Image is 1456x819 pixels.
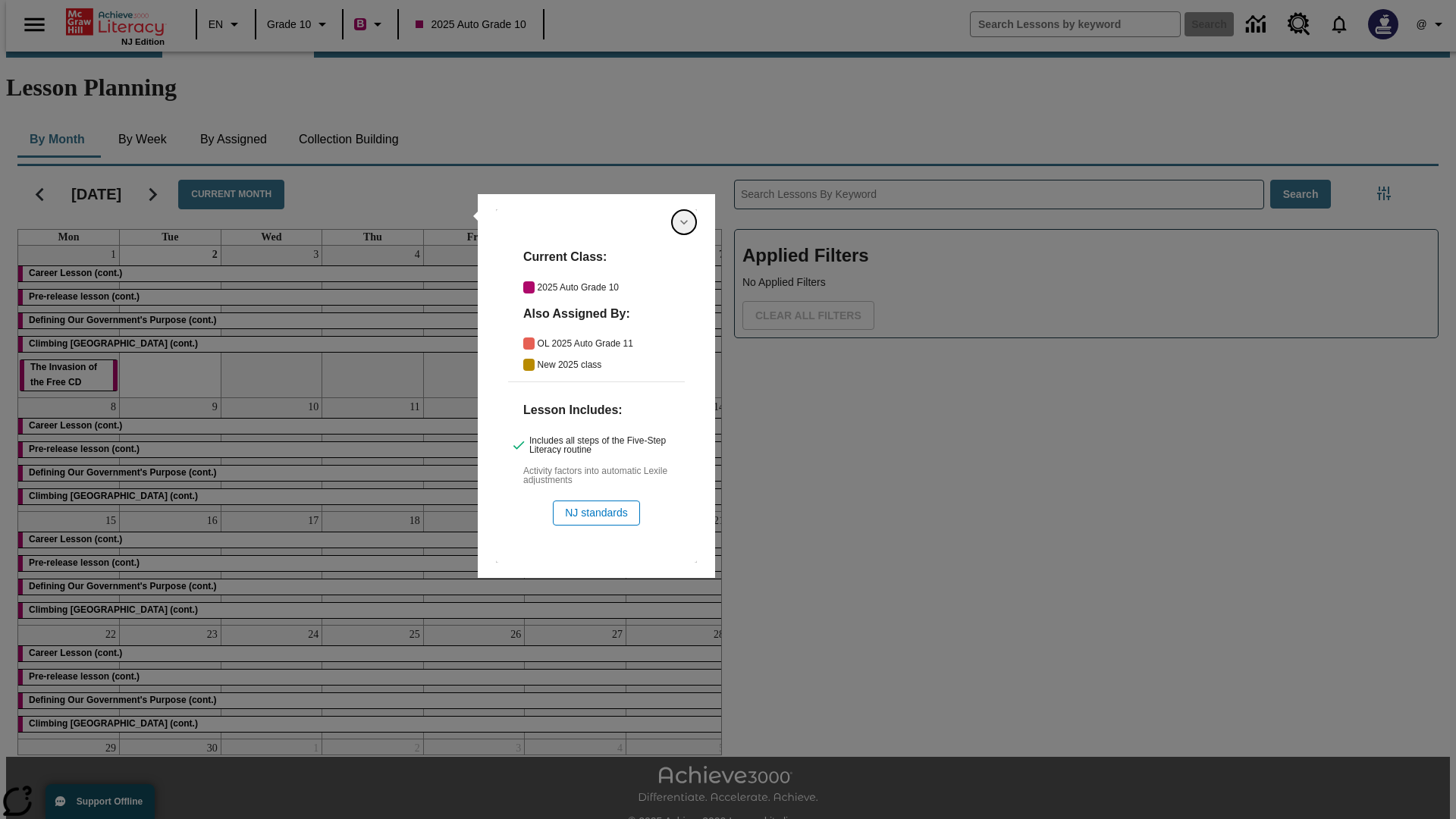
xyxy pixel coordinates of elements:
[538,360,685,369] span: New 2025 class
[496,209,697,563] div: lesson details
[523,400,685,419] h6: Lesson Includes:
[553,500,639,526] button: NJ standards
[538,339,685,348] span: OL 2025 Auto Grade 11
[523,247,685,266] h6: Current Class:
[565,505,627,521] span: NJ standards
[529,436,685,454] span: Includes all steps of the Five-Step Literacy routine
[673,211,695,234] button: Hide Details
[523,466,685,485] span: Activity factors into automatic Lexile adjustments
[523,304,685,323] h6: Also Assigned By:
[538,283,685,292] span: 2025 Auto Grade 10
